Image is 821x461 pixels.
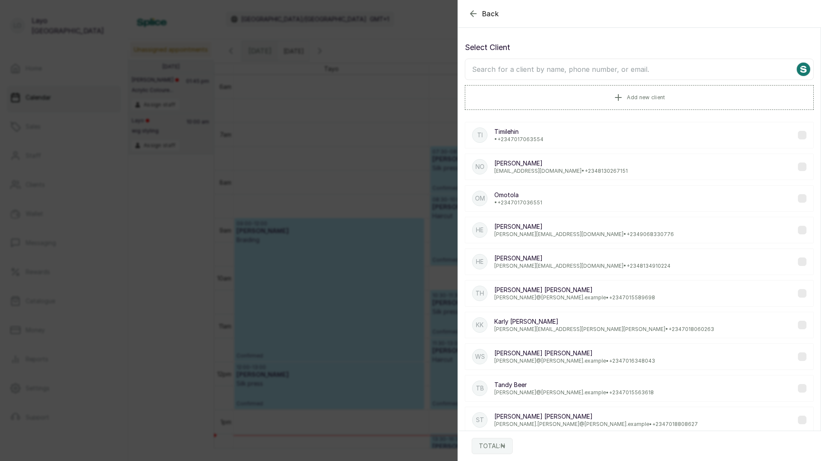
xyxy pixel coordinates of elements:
span: Add new client [627,94,665,101]
p: Omotola [494,191,542,199]
button: Add new client [465,85,814,110]
p: [EMAIL_ADDRESS][DOMAIN_NAME] • +234 8130267151 [494,168,628,174]
button: Back [468,9,499,19]
p: [PERSON_NAME][EMAIL_ADDRESS][DOMAIN_NAME] • +234 9068330776 [494,231,674,238]
p: [PERSON_NAME] [494,254,670,263]
p: [PERSON_NAME][EMAIL_ADDRESS][DOMAIN_NAME] • +234 8134910224 [494,263,670,269]
p: [PERSON_NAME] [PERSON_NAME] [494,286,655,294]
p: [PERSON_NAME]@[PERSON_NAME].example • +234 7015589698 [494,294,655,301]
p: Tandy Beer [494,381,654,389]
p: Om [475,194,485,203]
p: [PERSON_NAME][EMAIL_ADDRESS][PERSON_NAME][PERSON_NAME] • +234 7018060263 [494,326,714,333]
p: [PERSON_NAME] [494,159,628,168]
p: Select Client [465,41,814,53]
p: No [475,163,484,171]
p: [PERSON_NAME] [494,222,674,231]
p: TH [475,289,484,298]
p: [PERSON_NAME].[PERSON_NAME]@[PERSON_NAME].example • +234 7018808627 [494,421,698,428]
input: Search for a client by name, phone number, or email. [465,59,814,80]
p: [PERSON_NAME]@[PERSON_NAME].example • +234 7015563618 [494,389,654,396]
p: TB [476,384,484,393]
p: [PERSON_NAME] [PERSON_NAME] [494,349,655,358]
p: ST [476,416,484,424]
p: WS [475,352,485,361]
p: Ti [477,131,483,139]
p: • +234 7017063554 [494,136,543,143]
p: Karly [PERSON_NAME] [494,317,714,326]
p: he [476,226,484,234]
span: Back [482,9,499,19]
p: Timilehin [494,127,543,136]
p: he [476,257,484,266]
p: [PERSON_NAME] [PERSON_NAME] [494,412,698,421]
p: KK [476,321,484,329]
p: TOTAL: ₦ [479,442,505,450]
p: • +234 7017036551 [494,199,542,206]
p: [PERSON_NAME]@[PERSON_NAME].example • +234 7016348043 [494,358,655,364]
